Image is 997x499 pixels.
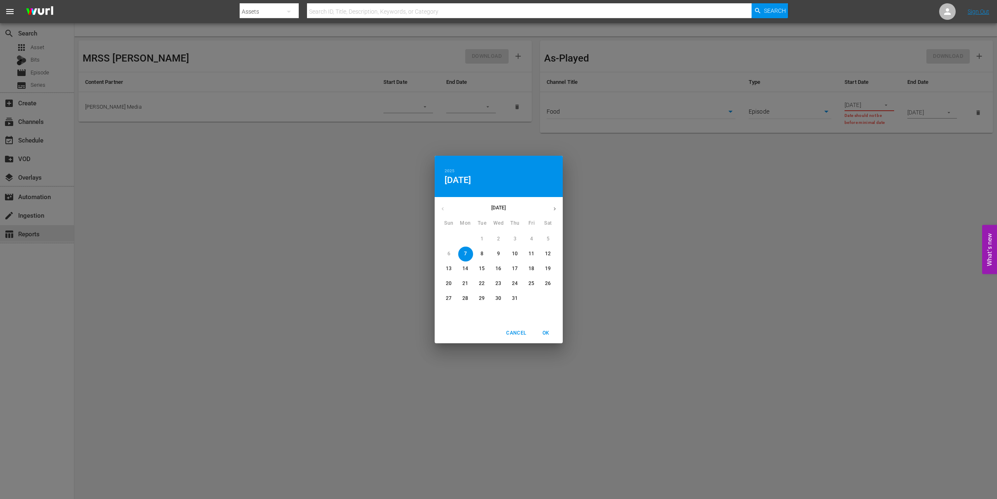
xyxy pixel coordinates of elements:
span: Thu [508,219,523,228]
p: 16 [495,265,501,272]
p: 29 [479,295,485,302]
button: 9 [491,247,506,261]
span: Mon [458,219,473,228]
p: 18 [528,265,534,272]
button: 29 [475,291,490,306]
button: 30 [491,291,506,306]
a: Sign Out [968,8,989,15]
button: Open Feedback Widget [982,225,997,274]
p: 25 [528,280,534,287]
button: 13 [442,261,457,276]
p: 14 [462,265,468,272]
p: 22 [479,280,485,287]
p: 23 [495,280,501,287]
span: Search [764,3,786,18]
button: 19 [541,261,556,276]
span: menu [5,7,15,17]
button: 12 [541,247,556,261]
span: OK [536,329,556,337]
button: 22 [475,276,490,291]
p: 19 [545,265,551,272]
button: OK [533,326,559,340]
button: 10 [508,247,523,261]
button: 21 [458,276,473,291]
p: 28 [462,295,468,302]
p: 12 [545,250,551,257]
p: [DATE] [451,204,547,211]
button: 18 [524,261,539,276]
button: 2025 [445,167,454,175]
span: Tue [475,219,490,228]
button: 31 [508,291,523,306]
p: 27 [446,295,452,302]
p: 8 [481,250,483,257]
span: Sat [541,219,556,228]
p: 9 [497,250,500,257]
p: 13 [446,265,452,272]
button: 16 [491,261,506,276]
span: Cancel [506,329,526,337]
p: 20 [446,280,452,287]
img: ans4CAIJ8jUAAAAAAAAAAAAAAAAAAAAAAAAgQb4GAAAAAAAAAAAAAAAAAAAAAAAAJMjXAAAAAAAAAAAAAAAAAAAAAAAAgAT5G... [20,2,59,21]
p: 11 [528,250,534,257]
p: 17 [512,265,518,272]
button: 17 [508,261,523,276]
span: Sun [442,219,457,228]
button: 20 [442,276,457,291]
p: 15 [479,265,485,272]
span: Wed [491,219,506,228]
p: 30 [495,295,501,302]
button: 15 [475,261,490,276]
button: 8 [475,247,490,261]
button: 7 [458,247,473,261]
span: Fri [524,219,539,228]
button: [DATE] [445,175,471,185]
button: Cancel [503,326,529,340]
p: 24 [512,280,518,287]
button: 23 [491,276,506,291]
button: 14 [458,261,473,276]
button: 25 [524,276,539,291]
button: 24 [508,276,523,291]
p: 31 [512,295,518,302]
button: 28 [458,291,473,306]
p: 10 [512,250,518,257]
p: 21 [462,280,468,287]
button: 11 [524,247,539,261]
p: 26 [545,280,551,287]
button: 27 [442,291,457,306]
button: 26 [541,276,556,291]
p: 7 [464,250,467,257]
